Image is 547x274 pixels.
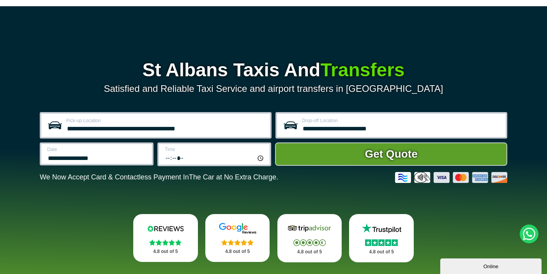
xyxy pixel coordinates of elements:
[40,61,507,79] h1: St Albans Taxis And
[293,239,326,246] img: Stars
[165,147,265,152] label: Time
[358,223,405,234] img: Trustpilot
[214,223,261,234] img: Google
[189,173,278,181] span: The Car at No Extra Charge.
[142,247,189,256] p: 4.8 out of 5
[302,118,501,123] label: Drop-off Location
[395,172,507,183] img: Credit And Debit Cards
[205,214,270,262] a: Google Stars 4.8 out of 5
[349,214,414,262] a: Trustpilot Stars 4.8 out of 5
[66,118,265,123] label: Pick-up Location
[275,142,507,166] button: Get Quote
[133,214,198,262] a: Reviews.io Stars 4.8 out of 5
[286,223,333,234] img: Tripadvisor
[365,239,398,246] img: Stars
[277,214,342,262] a: Tripadvisor Stars 4.8 out of 5
[142,223,189,234] img: Reviews.io
[149,239,182,246] img: Stars
[40,83,507,94] p: Satisfied and Reliable Taxi Service and airport transfers in [GEOGRAPHIC_DATA]
[320,60,404,80] span: Transfers
[221,239,254,246] img: Stars
[286,247,333,257] p: 4.8 out of 5
[440,257,543,274] iframe: chat widget
[40,173,278,181] p: We Now Accept Card & Contactless Payment In
[358,247,405,257] p: 4.8 out of 5
[214,247,261,256] p: 4.8 out of 5
[47,147,147,152] label: Date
